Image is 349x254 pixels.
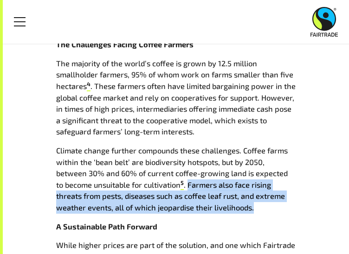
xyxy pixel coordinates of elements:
sup: 5 [181,179,184,186]
img: Fairtrade Australia New Zealand logo [310,7,338,37]
strong: The Challenges Facing Coffee Farmers [56,40,194,49]
a: Toggle Menu [8,10,32,33]
a: 5 [181,180,184,190]
strong: A Sustainable Path Forward [56,222,157,231]
p: Climate change further compounds these challenges. Coffee farms within the ‘bean belt’ are biodiv... [56,145,296,214]
a: 4 [87,82,90,91]
sup: 4 [87,81,90,87]
p: The majority of the world’s coffee is grown by 12.5 million smallholder farmers, 95% of whom work... [56,58,296,138]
